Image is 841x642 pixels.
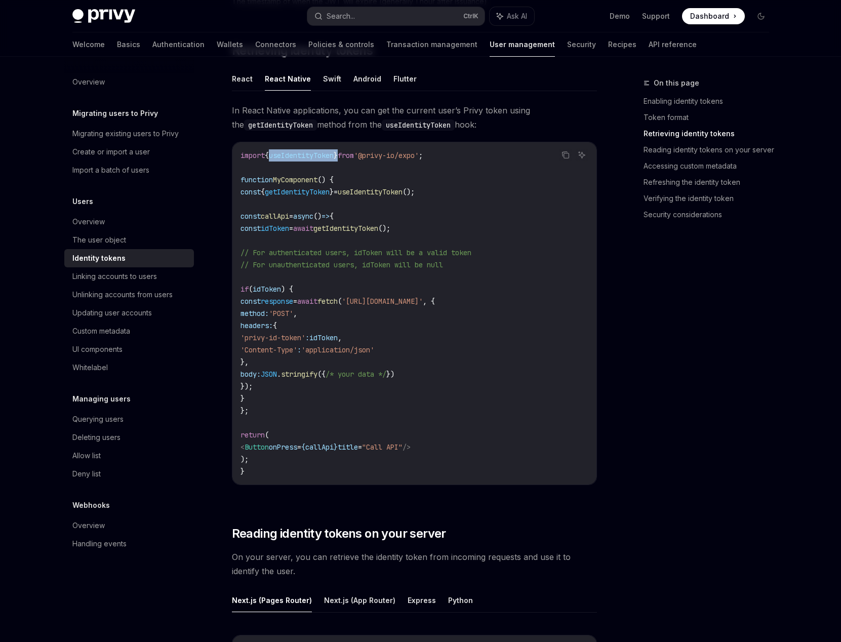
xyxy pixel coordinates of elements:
[265,430,269,439] span: (
[64,161,194,179] a: Import a batch of users
[72,32,105,57] a: Welcome
[241,187,261,196] span: const
[281,285,293,294] span: ) {
[307,7,485,25] button: Search...CtrlK
[64,410,194,428] a: Querying users
[64,322,194,340] a: Custom metadata
[338,443,358,452] span: title
[64,535,194,553] a: Handling events
[448,588,473,612] button: Python
[269,151,334,160] span: useIdentityToken
[313,212,322,221] span: ()
[644,126,777,142] a: Retrieving identity tokens
[608,32,636,57] a: Recipes
[654,77,699,89] span: On this page
[241,175,273,184] span: function
[378,224,390,233] span: ();
[232,550,597,578] span: On your server, you can retrieve the identity token from incoming requests and use it to identify...
[403,187,415,196] span: ();
[72,431,121,444] div: Deleting users
[305,443,334,452] span: callApi
[64,304,194,322] a: Updating user accounts
[362,443,403,452] span: "Call API"
[241,345,297,354] span: 'Content-Type'
[408,588,436,612] button: Express
[690,11,729,21] span: Dashboard
[644,207,777,223] a: Security considerations
[241,357,249,367] span: },
[64,358,194,377] a: Whitelabel
[273,321,277,330] span: {
[559,148,572,162] button: Copy the contents from the code block
[289,224,293,233] span: =
[241,309,269,318] span: method:
[293,212,313,221] span: async
[649,32,697,57] a: API reference
[241,443,245,452] span: <
[644,190,777,207] a: Verifying the identity token
[241,151,265,160] span: import
[241,212,261,221] span: const
[403,443,411,452] span: />
[241,394,245,403] span: }
[334,187,338,196] span: =
[334,151,338,160] span: }
[293,297,297,306] span: =
[152,32,205,57] a: Authentication
[232,103,597,132] span: In React Native applications, you can get the current user’s Privy token using the method from th...
[644,158,777,174] a: Accessing custom metadata
[117,32,140,57] a: Basics
[330,212,334,221] span: {
[386,370,394,379] span: })
[232,67,253,91] button: React
[338,187,403,196] span: useIdentityToken
[610,11,630,21] a: Demo
[72,413,124,425] div: Querying users
[72,362,108,374] div: Whitelabel
[269,443,297,452] span: onPress
[64,213,194,231] a: Overview
[232,526,446,542] span: Reading identity tokens on your server
[72,393,131,405] h5: Managing users
[261,212,289,221] span: callApi
[241,370,261,379] span: body:
[64,465,194,483] a: Deny list
[330,187,334,196] span: }
[72,128,179,140] div: Migrating existing users to Privy
[289,212,293,221] span: =
[64,267,194,286] a: Linking accounts to users
[72,519,105,532] div: Overview
[293,309,297,318] span: ,
[64,286,194,304] a: Unlinking accounts from users
[644,174,777,190] a: Refreshing the identity token
[323,67,341,91] button: Swift
[261,187,265,196] span: {
[72,107,158,119] h5: Migrating users to Privy
[241,321,273,330] span: headers:
[241,297,261,306] span: const
[309,333,338,342] span: idToken
[326,370,386,379] span: /* your data */
[241,467,245,476] span: }
[269,309,293,318] span: 'POST'
[253,285,281,294] span: idToken
[249,285,253,294] span: (
[261,370,277,379] span: JSON
[463,12,478,20] span: Ctrl K
[72,343,123,355] div: UI components
[317,175,334,184] span: () {
[644,109,777,126] a: Token format
[64,125,194,143] a: Migrating existing users to Privy
[261,297,293,306] span: response
[334,443,338,452] span: }
[682,8,745,24] a: Dashboard
[419,151,423,160] span: ;
[265,67,311,91] button: React Native
[64,249,194,267] a: Identity tokens
[72,325,130,337] div: Custom metadata
[327,10,355,22] div: Search...
[72,538,127,550] div: Handling events
[322,212,330,221] span: =>
[644,142,777,158] a: Reading identity tokens on your server
[308,32,374,57] a: Policies & controls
